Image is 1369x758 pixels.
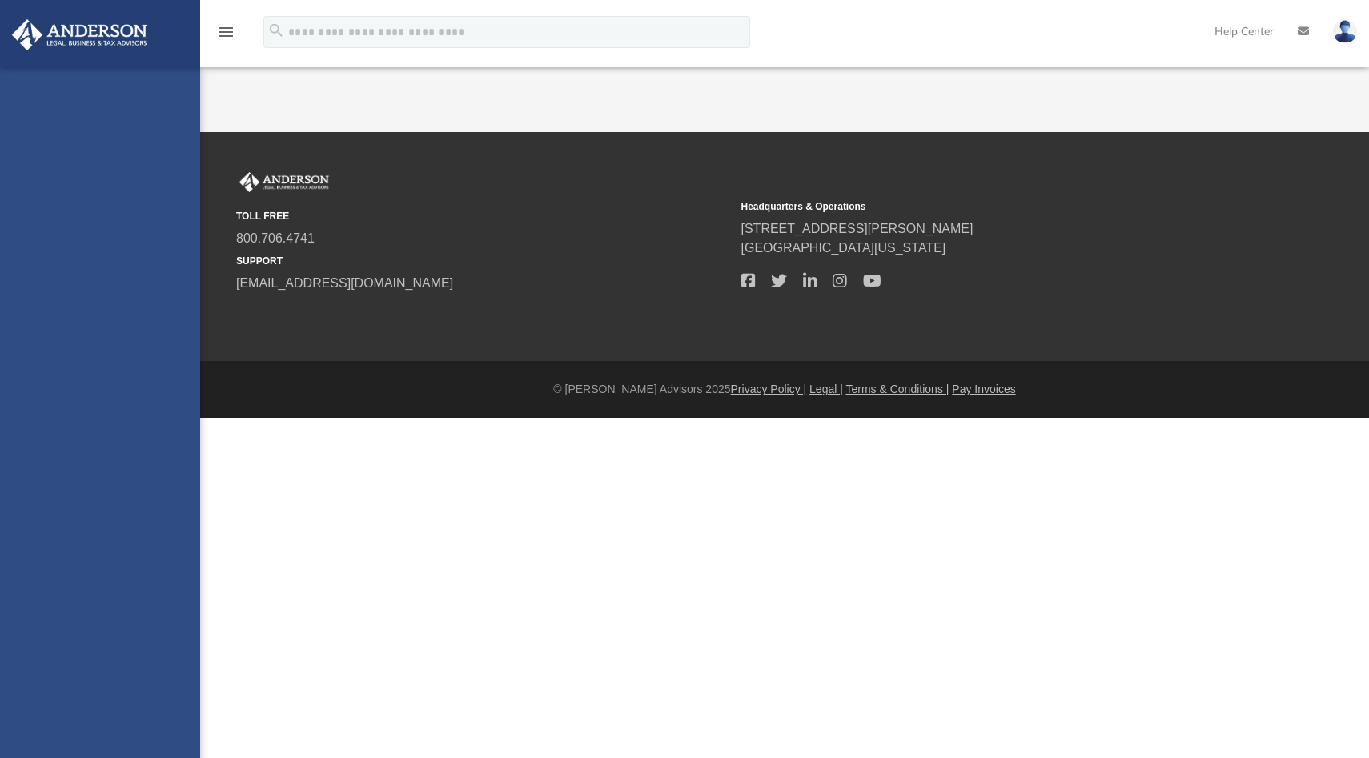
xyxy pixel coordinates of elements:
a: [GEOGRAPHIC_DATA][US_STATE] [741,241,946,255]
small: Headquarters & Operations [741,199,1235,214]
a: menu [216,30,235,42]
div: © [PERSON_NAME] Advisors 2025 [200,381,1369,398]
i: search [267,22,285,39]
i: menu [216,22,235,42]
img: Anderson Advisors Platinum Portal [7,19,152,50]
a: [EMAIL_ADDRESS][DOMAIN_NAME] [236,276,453,290]
a: Legal | [809,383,843,395]
img: User Pic [1333,20,1357,43]
a: 800.706.4741 [236,231,315,245]
a: Pay Invoices [952,383,1015,395]
small: TOLL FREE [236,209,730,223]
a: Terms & Conditions | [846,383,949,395]
small: SUPPORT [236,254,730,268]
a: Privacy Policy | [731,383,807,395]
img: Anderson Advisors Platinum Portal [236,172,332,193]
a: [STREET_ADDRESS][PERSON_NAME] [741,222,974,235]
